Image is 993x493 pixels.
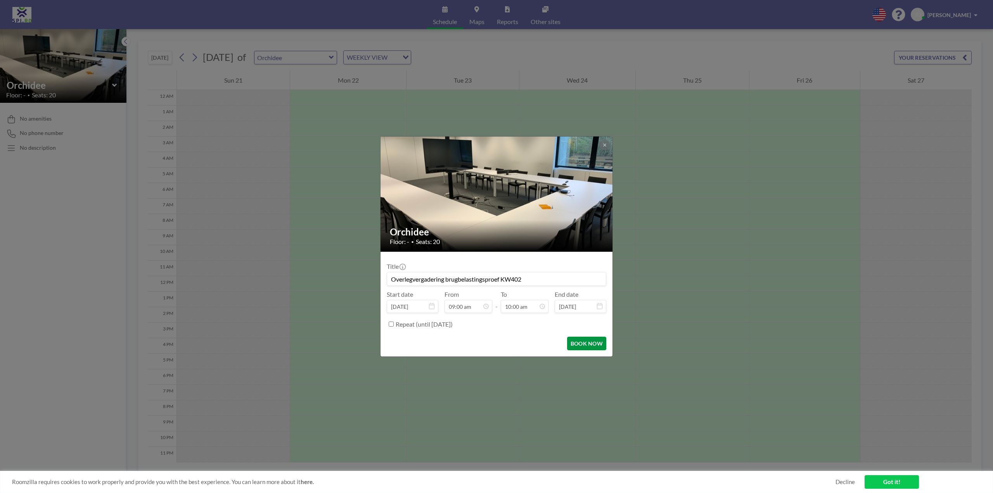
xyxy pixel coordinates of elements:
label: To [501,291,507,298]
label: End date [555,291,578,298]
label: Start date [387,291,413,298]
input: Joachim's reservation [387,272,606,285]
span: - [495,293,498,310]
a: Decline [836,478,855,486]
a: Got it! [865,475,919,489]
span: Seats: 20 [416,238,440,246]
a: here. [301,478,314,485]
img: 537.jpg [381,107,613,281]
label: Repeat (until [DATE]) [396,320,453,328]
span: Floor: - [390,238,409,246]
span: • [411,239,414,245]
button: BOOK NOW [567,337,606,350]
span: Roomzilla requires cookies to work properly and provide you with the best experience. You can lea... [12,478,836,486]
h2: Orchidee [390,226,604,238]
label: From [445,291,459,298]
label: Title [387,263,405,270]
